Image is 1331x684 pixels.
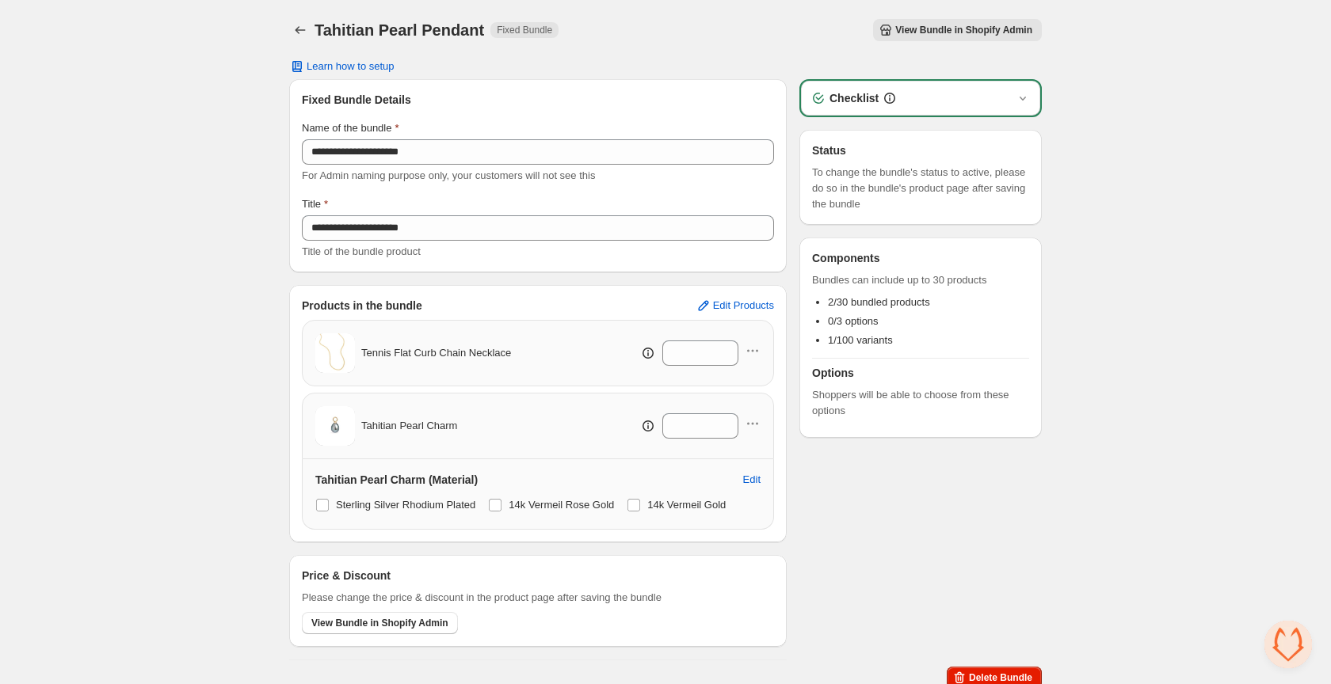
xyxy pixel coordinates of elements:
label: Title [302,196,328,212]
span: Sterling Silver Rhodium Plated [336,499,475,511]
h3: Options [812,365,1029,381]
span: 2/30 bundled products [828,296,930,308]
span: 1/100 variants [828,334,893,346]
h3: Checklist [829,90,879,106]
span: To change the bundle's status to active, please do so in the bundle's product page after saving t... [812,165,1029,212]
span: Learn how to setup [307,60,395,73]
button: Edit [734,467,770,492]
span: Please change the price & discount in the product page after saving the bundle [302,590,662,606]
span: Edit [743,473,761,486]
span: 14k Vermeil Gold [647,499,726,511]
span: Tennis Flat Curb Chain Necklace [361,345,511,361]
button: Edit Products [686,293,784,318]
a: Open chat [1264,621,1312,668]
h3: Tahitian Pearl Charm (Material) [315,472,478,488]
h3: Status [812,142,1029,158]
h3: Fixed Bundle Details [302,92,774,108]
span: View Bundle in Shopify Admin [311,617,448,629]
span: 0/3 options [828,315,879,327]
span: Bundles can include up to 30 products [812,272,1029,288]
span: Title of the bundle product [302,245,421,257]
span: View Bundle in Shopify Admin [895,24,1032,36]
button: View Bundle in Shopify Admin [873,19,1042,41]
span: 14k Vermeil Rose Gold [509,499,614,511]
h3: Price & Discount [302,568,391,583]
h3: Products in the bundle [302,298,422,313]
img: Tahitian Pearl Charm [315,406,355,446]
span: Delete Bundle [969,671,1032,684]
h3: Components [812,250,880,266]
span: For Admin naming purpose only, your customers will not see this [302,169,595,181]
span: Shoppers will be able to choose from these options [812,387,1029,419]
button: View Bundle in Shopify Admin [302,612,458,634]
span: Fixed Bundle [497,24,552,36]
span: Edit Products [713,299,774,312]
button: Back [289,19,311,41]
span: Tahitian Pearl Charm [361,418,457,434]
h1: Tahitian Pearl Pendant [315,21,484,40]
button: Learn how to setup [280,55,404,78]
label: Name of the bundle [302,120,399,136]
img: Tennis Flat Curb Chain Necklace [315,333,355,373]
